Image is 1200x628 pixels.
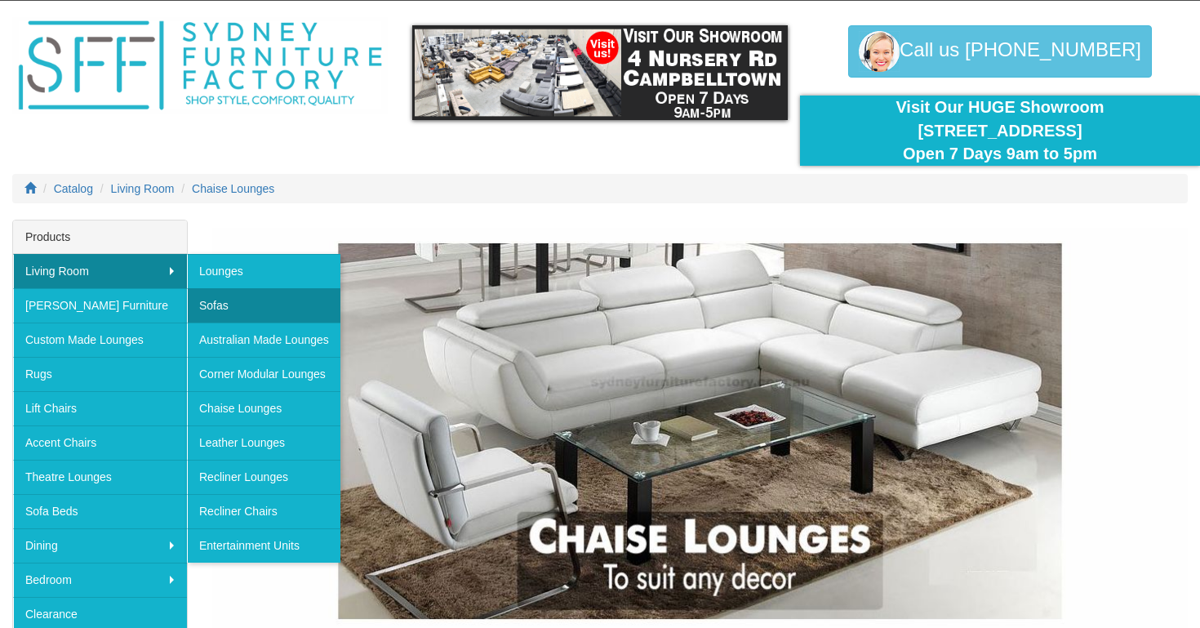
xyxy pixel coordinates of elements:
[187,254,340,288] a: Lounges
[12,17,388,114] img: Sydney Furniture Factory
[192,182,274,195] a: Chaise Lounges
[187,494,340,528] a: Recliner Chairs
[187,288,340,323] a: Sofas
[187,425,340,460] a: Leather Lounges
[412,25,788,120] img: showroom.gif
[13,460,187,494] a: Theatre Lounges
[13,528,187,563] a: Dining
[13,220,187,254] div: Products
[13,563,187,597] a: Bedroom
[187,528,340,563] a: Entertainment Units
[187,460,340,494] a: Recliner Lounges
[54,182,93,195] a: Catalog
[13,425,187,460] a: Accent Chairs
[187,323,340,357] a: Australian Made Lounges
[13,357,187,391] a: Rugs
[13,288,187,323] a: [PERSON_NAME] Furniture
[13,254,187,288] a: Living Room
[13,323,187,357] a: Custom Made Lounges
[13,391,187,425] a: Lift Chairs
[187,357,340,391] a: Corner Modular Lounges
[111,182,175,195] a: Living Room
[187,391,340,425] a: Chaise Lounges
[13,494,187,528] a: Sofa Beds
[812,96,1188,166] div: Visit Our HUGE Showroom [STREET_ADDRESS] Open 7 Days 9am to 5pm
